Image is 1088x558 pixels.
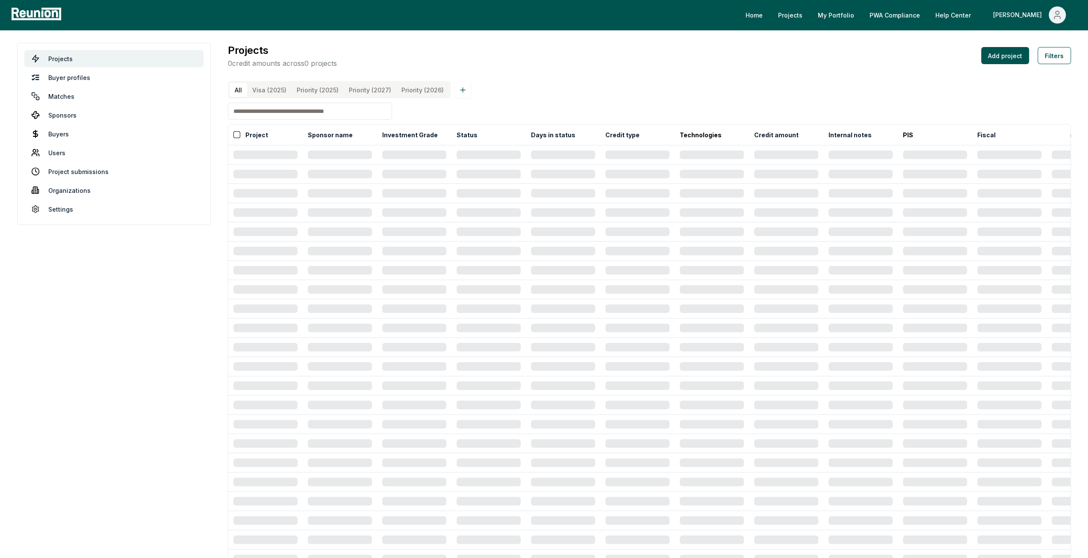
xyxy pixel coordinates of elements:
button: Credit amount [752,126,800,143]
a: Sponsors [24,106,203,124]
button: Sponsor name [306,126,354,143]
a: Help Center [929,6,978,24]
a: Project submissions [24,163,203,180]
button: Status [455,126,479,143]
button: Priority (2026) [396,83,449,97]
a: Buyer profiles [24,69,203,86]
a: Projects [771,6,809,24]
button: Priority (2027) [344,83,396,97]
button: Project [244,126,270,143]
a: Settings [24,201,203,218]
p: 0 credit amounts across 0 projects [228,58,337,68]
a: PWA Compliance [863,6,927,24]
a: Buyers [24,125,203,142]
a: Organizations [24,182,203,199]
h3: Projects [228,43,337,58]
button: Fiscal year [976,126,1012,143]
a: Home [739,6,770,24]
button: Investment Grade [380,126,439,143]
nav: Main [739,6,1079,24]
a: Users [24,144,203,161]
button: All [230,83,247,97]
a: My Portfolio [811,6,861,24]
button: Filters [1038,47,1071,64]
button: Internal notes [827,126,873,143]
button: Credit type [604,126,641,143]
button: Days in status [529,126,577,143]
a: Projects [24,50,203,67]
button: Add project [981,47,1029,64]
button: Priority (2025) [292,83,344,97]
button: [PERSON_NAME] [986,6,1073,24]
div: [PERSON_NAME] [993,6,1045,24]
a: Matches [24,88,203,105]
button: Visa (2025) [247,83,292,97]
